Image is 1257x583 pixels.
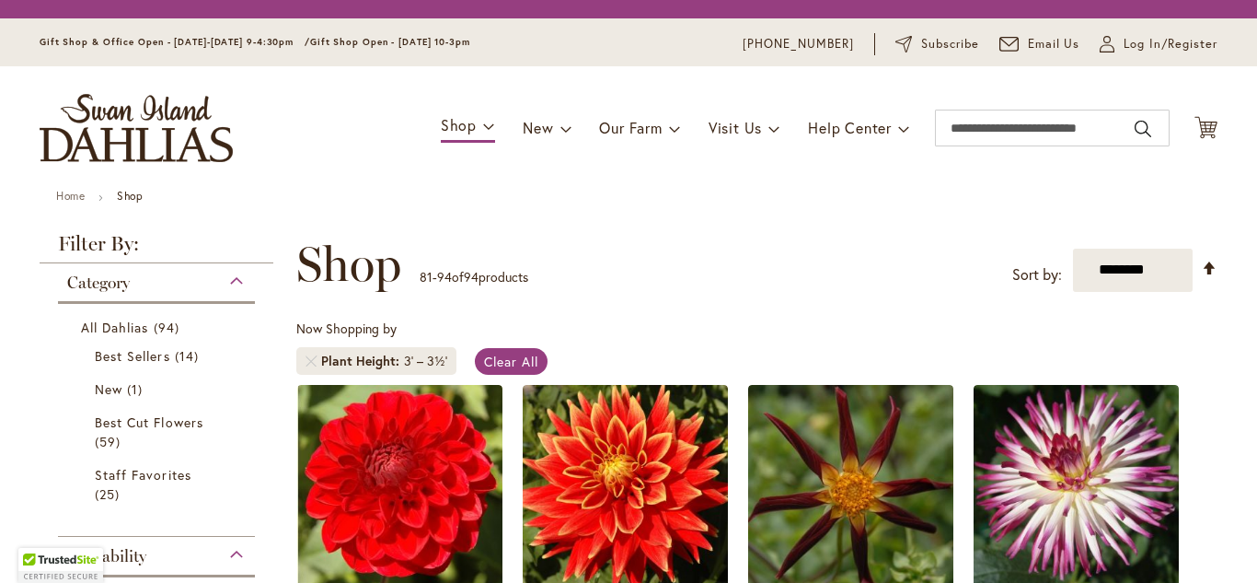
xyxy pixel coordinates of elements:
span: Now Shopping by [296,320,397,337]
a: Staff Favorites [95,465,223,504]
a: Best Sellers [95,346,223,366]
span: Help Center [808,118,892,137]
span: 14 [175,346,203,366]
span: Clear All [484,353,538,370]
span: Shop [441,115,477,134]
span: Email Us [1028,35,1080,53]
a: New [95,379,223,399]
div: 3' – 3½' [404,352,447,370]
a: Subscribe [895,35,979,53]
span: 94 [154,318,184,337]
span: Best Sellers [95,347,170,365]
a: Log In/Register [1100,35,1217,53]
span: Shop [296,237,401,292]
p: - of products [420,262,528,292]
span: Our Farm [599,118,662,137]
span: New [95,380,122,398]
span: Staff Favorites [95,466,191,484]
a: All Dahlias [81,318,236,337]
a: [PHONE_NUMBER] [743,35,854,53]
a: Email Us [999,35,1080,53]
span: 1 [127,379,147,399]
span: 25 [95,484,124,504]
span: Gift Shop & Office Open - [DATE]-[DATE] 9-4:30pm / [40,36,310,48]
a: Remove Plant Height 3' – 3½' [306,356,317,367]
span: Plant Height [321,352,404,370]
a: store logo [40,94,233,162]
strong: Filter By: [40,234,273,263]
span: Availability [67,546,146,566]
span: Best Cut Flowers [95,414,203,431]
span: Category [67,273,130,293]
span: 59 [95,432,125,451]
span: Visit Us [709,118,762,137]
iframe: Launch Accessibility Center [14,518,65,569]
a: Clear All [475,348,548,375]
span: Subscribe [921,35,979,53]
span: 94 [464,268,479,286]
label: Sort by: [1012,258,1062,292]
a: Home [56,189,85,203]
span: 81 [420,268,432,286]
a: Best Cut Flowers [95,413,223,451]
span: All Dahlias [81,319,149,336]
span: Gift Shop Open - [DATE] 10-3pm [310,36,470,48]
span: Log In/Register [1124,35,1217,53]
span: 94 [437,268,452,286]
span: New [523,118,553,137]
strong: Shop [117,189,143,203]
